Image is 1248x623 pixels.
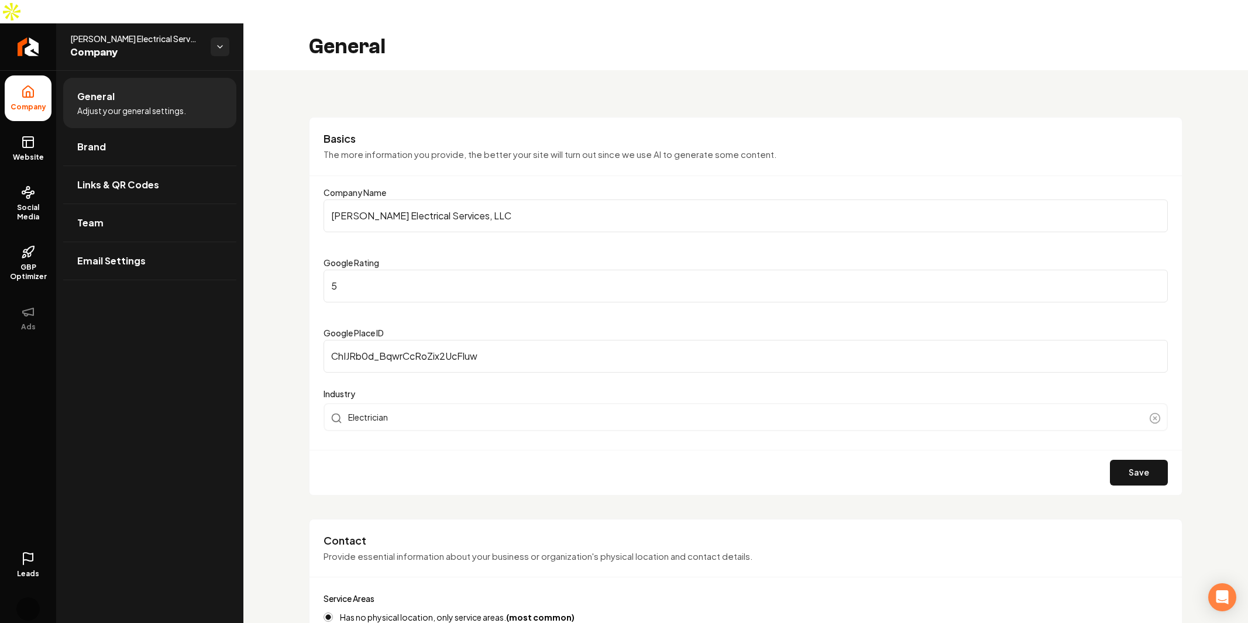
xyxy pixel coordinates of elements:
label: Google Rating [324,257,379,268]
button: Ads [5,295,51,341]
span: Email Settings [77,254,146,268]
h3: Basics [324,132,1168,146]
p: Provide essential information about your business or organization's physical location and contact... [324,550,1168,563]
span: Leads [17,569,39,579]
a: Leads [5,542,51,588]
a: Links & QR Codes [63,166,236,204]
span: [PERSON_NAME] Electrical Services, LLC [70,33,201,44]
input: Google Place ID [324,340,1168,373]
span: Company [6,102,51,112]
input: Google Rating [324,270,1168,302]
a: GBP Optimizer [5,236,51,291]
img: Rebolt Logo [18,37,39,56]
input: Company Name [324,199,1168,232]
button: Save [1110,460,1168,486]
label: Industry [324,387,1168,401]
a: Website [5,126,51,171]
span: Links & QR Codes [77,178,159,192]
span: Social Media [5,203,51,222]
h2: General [309,35,386,58]
span: Company [70,44,201,61]
button: Open user button [16,593,40,621]
a: Team [63,204,236,242]
div: Open Intercom Messenger [1208,583,1236,611]
span: Team [77,216,104,230]
a: Brand [63,128,236,166]
span: GBP Optimizer [5,263,51,281]
label: Has no physical location, only service areas. [340,613,575,621]
span: Brand [77,140,106,154]
label: Google Place ID [324,328,384,338]
span: General [77,90,115,104]
label: Service Areas [324,593,374,604]
a: Email Settings [63,242,236,280]
img: Sagar Soni [16,597,40,621]
span: Adjust your general settings. [77,105,186,116]
a: Social Media [5,176,51,231]
h3: Contact [324,533,1168,548]
span: Ads [16,322,40,332]
strong: (most common) [506,612,575,622]
span: Website [8,153,49,162]
label: Company Name [324,187,386,198]
p: The more information you provide, the better your site will turn out since we use AI to generate ... [324,148,1168,161]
